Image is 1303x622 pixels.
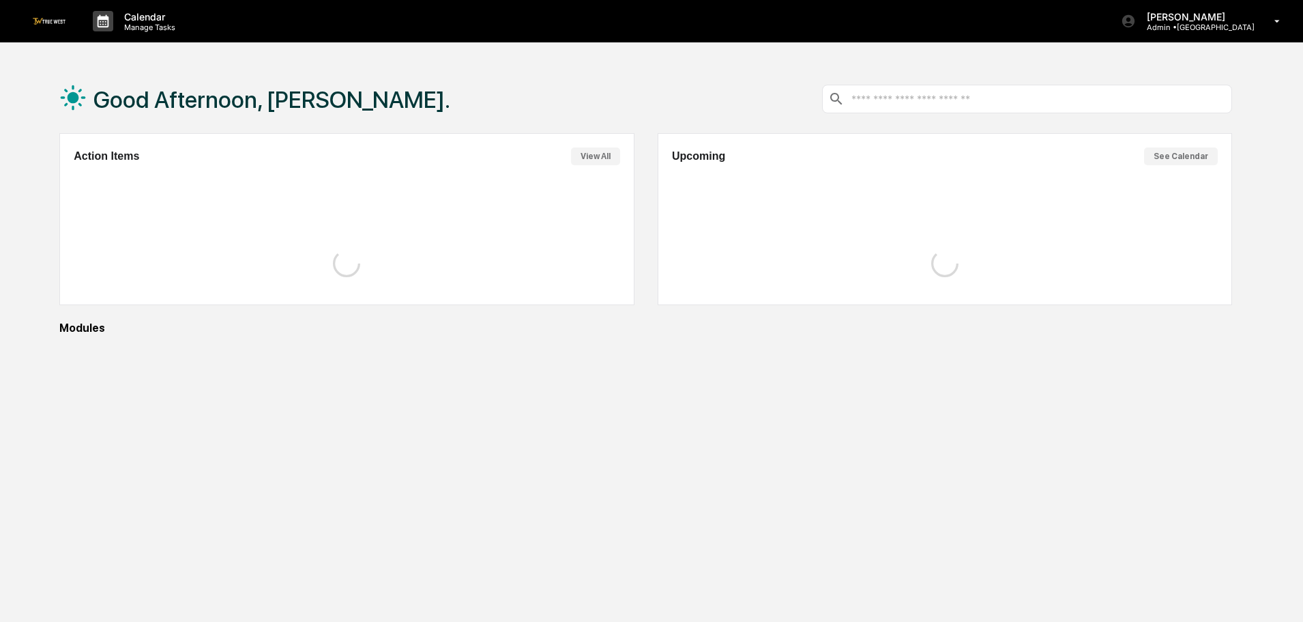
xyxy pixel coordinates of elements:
p: Admin • [GEOGRAPHIC_DATA] [1136,23,1255,32]
div: Modules [59,322,1232,335]
h2: Upcoming [672,150,725,162]
h2: Action Items [74,150,139,162]
p: Calendar [113,11,182,23]
p: [PERSON_NAME] [1136,11,1255,23]
img: logo [33,18,65,24]
h1: Good Afternoon, [PERSON_NAME]. [93,86,450,113]
button: View All [571,147,620,165]
p: Manage Tasks [113,23,182,32]
button: See Calendar [1144,147,1218,165]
